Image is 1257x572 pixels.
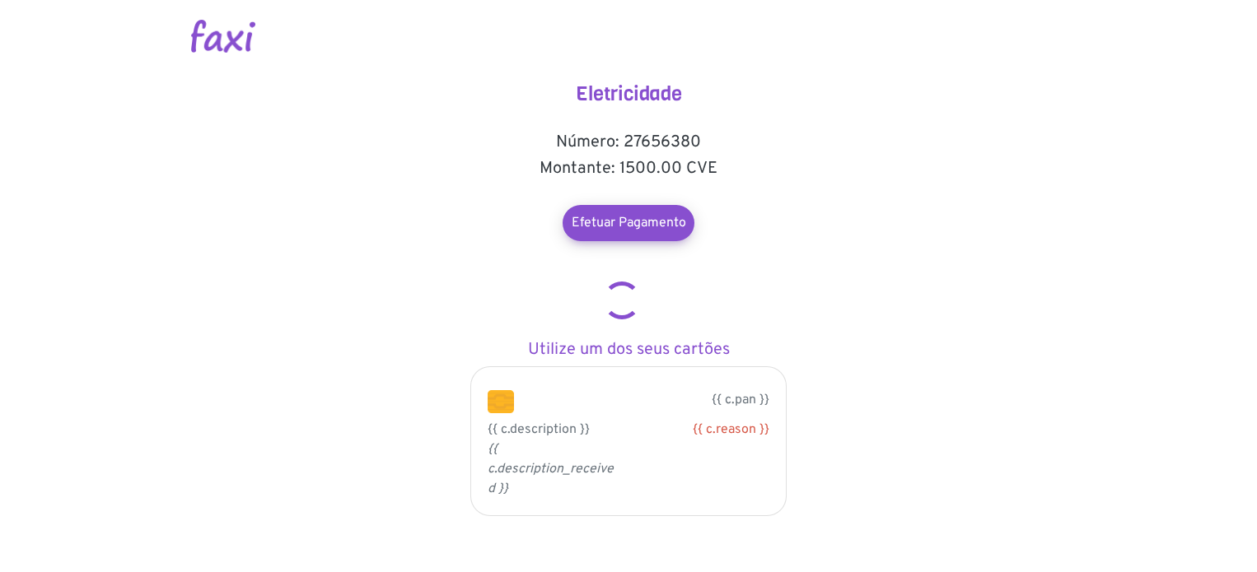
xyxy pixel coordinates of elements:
h5: Número: 27656380 [464,133,793,152]
i: {{ c.description_received }} [488,441,614,497]
p: {{ c.pan }} [539,390,769,410]
h5: Montante: 1500.00 CVE [464,159,793,179]
h5: Utilize um dos seus cartões [464,340,793,360]
img: chip.png [488,390,514,413]
h4: Eletricidade [464,82,793,106]
span: {{ c.description }} [488,421,590,438]
a: Efetuar Pagamento [563,205,694,241]
div: {{ c.reason }} [641,420,769,439]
